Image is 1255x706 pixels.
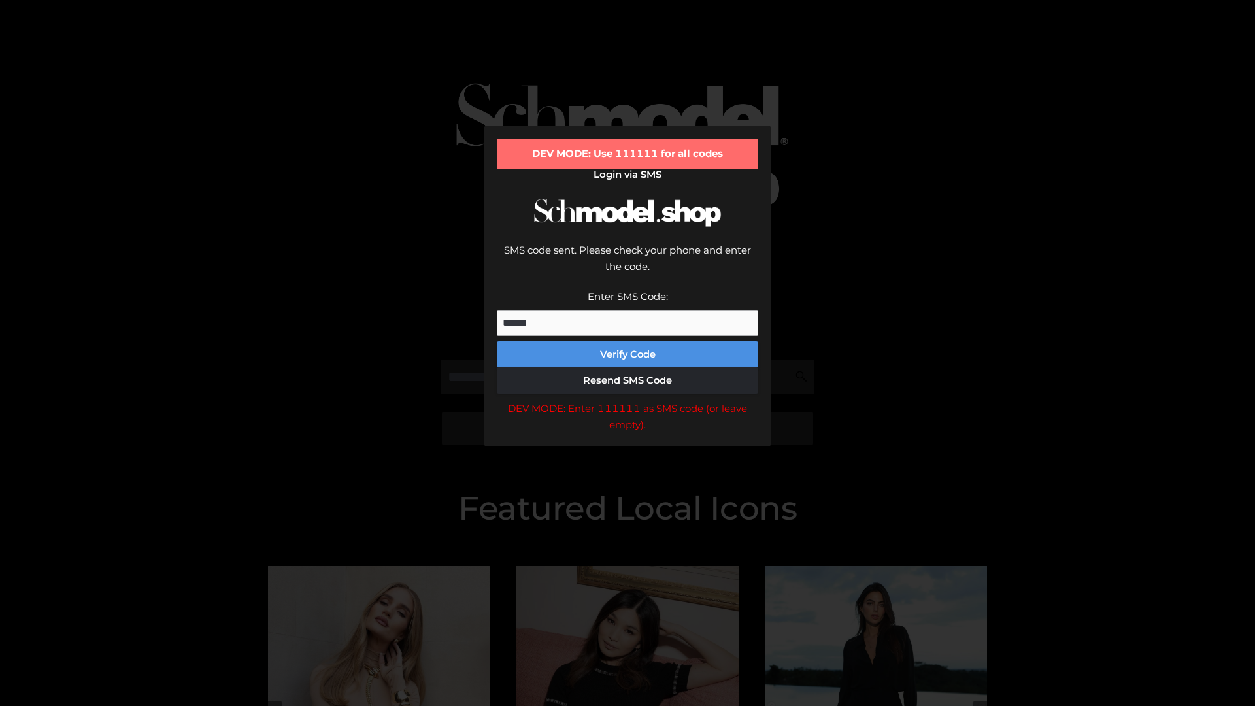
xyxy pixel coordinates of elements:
button: Resend SMS Code [497,367,758,394]
label: Enter SMS Code: [588,290,668,303]
div: DEV MODE: Enter 111111 as SMS code (or leave empty). [497,400,758,433]
div: SMS code sent. Please check your phone and enter the code. [497,242,758,288]
div: DEV MODE: Use 111111 for all codes [497,139,758,169]
button: Verify Code [497,341,758,367]
h2: Login via SMS [497,169,758,180]
img: Schmodel Logo [529,187,726,239]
